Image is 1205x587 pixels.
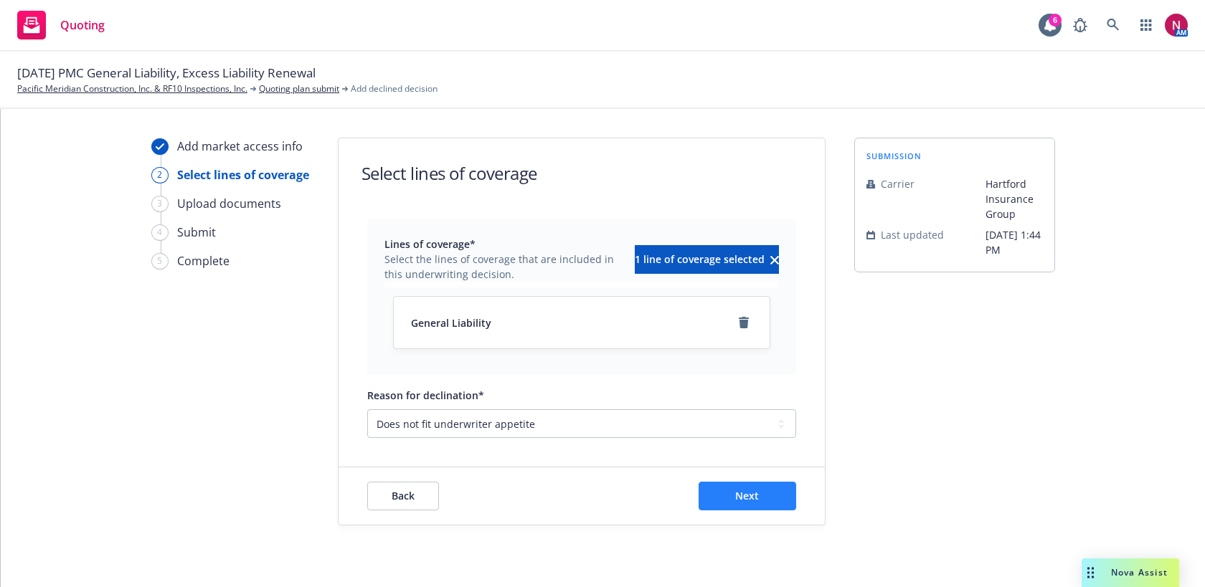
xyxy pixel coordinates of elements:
span: Select the lines of coverage that are included in this underwriting decision. [384,252,626,282]
a: Quoting plan submit [259,82,339,95]
a: Pacific Meridian Construction, Inc. & RF10 Inspections, Inc. [17,82,247,95]
a: Report a Bug [1066,11,1095,39]
a: Search [1099,11,1128,39]
span: Reason for declination* [367,388,484,402]
div: 5 [151,253,169,269]
span: [DATE] PMC General Liability, Excess Liability Renewal [17,64,316,82]
span: Quoting [60,19,105,31]
img: photo [1165,14,1188,37]
div: Select lines of coverage [177,166,309,183]
svg: clear selection [770,256,779,264]
span: Last updated [881,227,944,242]
h1: Select lines of coverage [361,161,537,185]
span: Nova Assist [1111,566,1168,578]
div: 2 [151,167,169,183]
a: Quoting [11,5,110,45]
span: Carrier [881,176,915,191]
span: [DATE] 1:44 PM [986,227,1043,257]
button: Next [699,482,796,510]
span: Next [735,489,759,502]
div: 4 [151,224,169,241]
span: 1 line of coverage selected [635,252,765,266]
span: Back [392,489,415,502]
button: 1 line of coverage selectedclear selection [635,245,779,274]
a: remove [735,314,752,331]
div: 3 [151,196,169,212]
button: Back [367,482,439,510]
span: Hartford Insurance Group [986,176,1043,221]
div: Add market access info [177,138,303,155]
button: Nova Assist [1082,558,1179,587]
div: Submit [177,224,216,241]
span: Add declined decision [351,82,438,95]
div: Upload documents [177,195,281,212]
span: Lines of coverage* [384,237,626,252]
div: Drag to move [1082,558,1100,587]
span: General Liability [411,315,491,330]
div: 6 [1049,14,1062,27]
div: Complete [177,252,230,269]
a: Switch app [1132,11,1161,39]
span: submission [866,150,922,162]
